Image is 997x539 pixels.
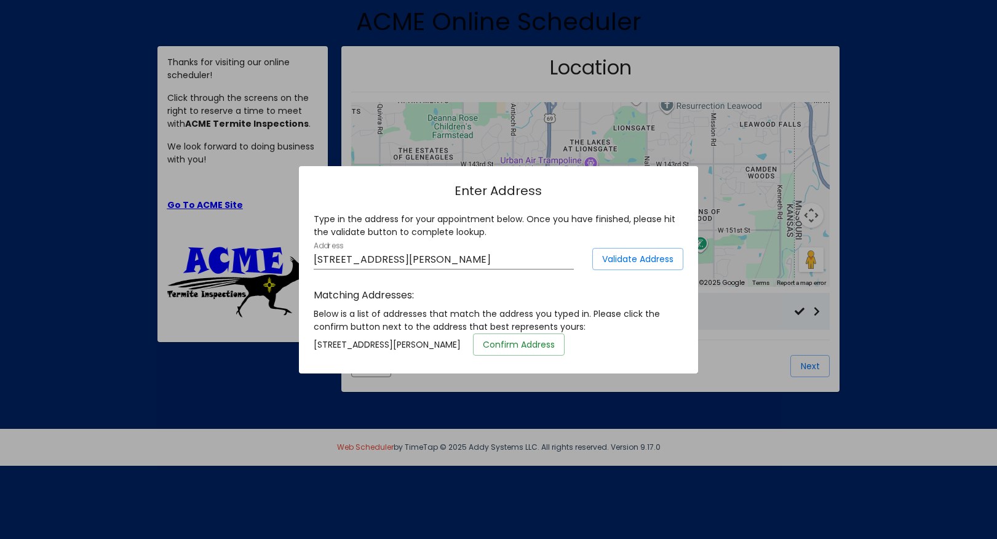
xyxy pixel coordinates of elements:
h1: Enter Address [314,181,683,201]
div: Below is a list of addresses that match the address you typed in. Please click the confirm button... [314,308,683,333]
button: Confirm Address [473,333,565,356]
h3: Matching Addresses: [314,288,683,303]
div: Type in the address for your appointment below. Once you have finished, please hit the validate b... [314,213,683,239]
input: Address [314,254,574,265]
div: [STREET_ADDRESS][PERSON_NAME] [304,333,692,356]
span: Confirm Address [483,338,555,351]
span: Validate Address [602,253,673,265]
button: Validate Address [592,248,683,270]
